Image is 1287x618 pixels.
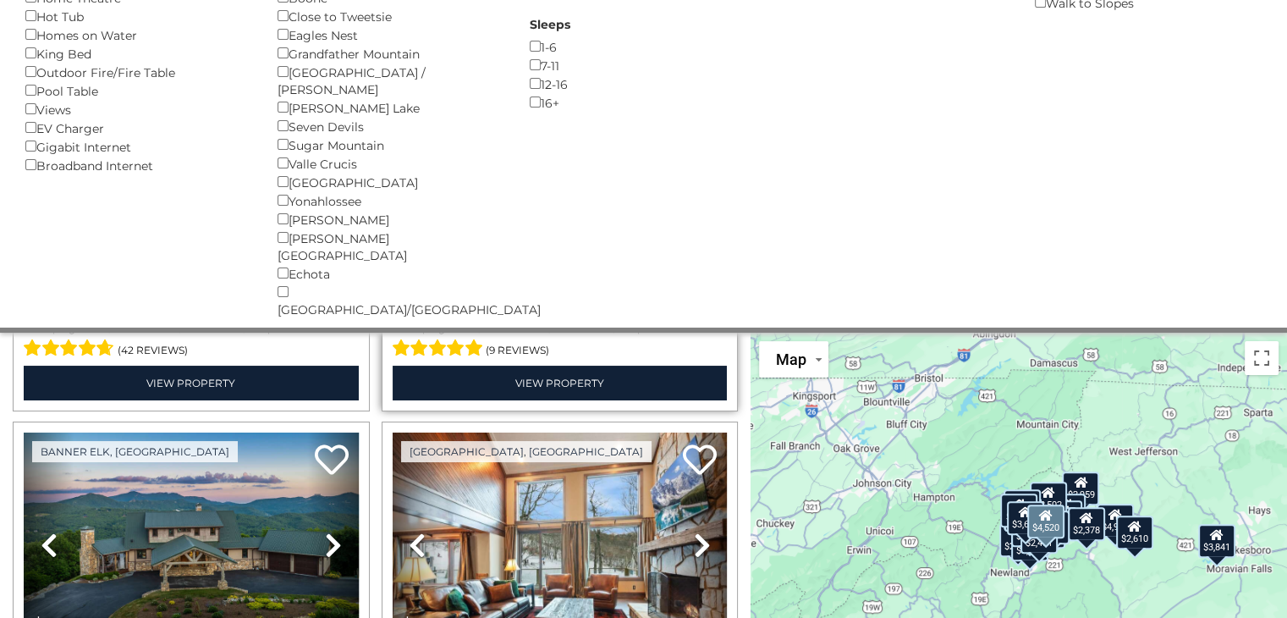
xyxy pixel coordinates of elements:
div: 12-16 [530,74,756,93]
div: King Bed [25,44,252,63]
div: Gigabit Internet [25,137,252,156]
div: $4,520 [1027,505,1064,538]
div: 16+ [530,93,756,112]
div: [GEOGRAPHIC_DATA]/[GEOGRAPHIC_DATA] [278,283,504,318]
div: [PERSON_NAME] Lake [278,98,504,117]
div: Homes on Water [25,25,252,44]
a: View Property [24,366,359,400]
div: $1,854 [1048,494,1086,527]
div: $2,451 [1020,520,1058,554]
span: (42 reviews) [118,339,188,361]
div: [PERSON_NAME][GEOGRAPHIC_DATA] [278,229,504,264]
div: Seven Devils [278,117,504,135]
div: $2,502 [1030,482,1067,516]
div: Valle Crucis [278,154,504,173]
button: Toggle fullscreen view [1245,341,1279,375]
a: Banner Elk, [GEOGRAPHIC_DATA] [32,441,238,462]
div: Sleeping Areas / Bathrooms / Sleeps: [24,321,359,361]
div: Grandfather Mountain [278,44,504,63]
div: Eagles Nest [278,25,504,44]
div: Close to Tweetsie [278,7,504,25]
div: $3,607 [1007,501,1044,535]
span: (9 reviews) [486,339,549,361]
button: Change map style [759,341,828,378]
div: Sleeping Areas / Bathrooms / Sleeps: [393,321,728,361]
div: [GEOGRAPHIC_DATA] [278,173,504,191]
div: Pool Table [25,81,252,100]
div: [PERSON_NAME] [278,210,504,229]
div: $2,151 [1001,494,1038,527]
div: $2,959 [1063,472,1100,505]
div: $2,378 [1068,507,1105,541]
div: Views [25,100,252,119]
div: 7-11 [530,56,756,74]
div: Echota [278,264,504,283]
div: $2,942 [999,523,1037,557]
div: Broadband Internet [25,156,252,174]
a: Add to favorites [315,443,349,479]
div: [GEOGRAPHIC_DATA] / [PERSON_NAME] [278,63,504,98]
div: Sugar Mountain [278,135,504,154]
div: EV Charger [25,119,252,137]
a: View Property [393,366,728,400]
div: $3,841 [1198,524,1235,558]
span: Map [776,350,806,368]
label: Sleeps [530,16,570,33]
div: 1-6 [530,37,756,56]
div: $4,937 [1097,504,1134,538]
div: $2,043 [1004,489,1041,523]
div: Yonahlossee [278,191,504,210]
div: $2,610 [1116,516,1153,549]
div: Hot Tub [25,7,252,25]
a: [GEOGRAPHIC_DATA], [GEOGRAPHIC_DATA] [401,441,652,462]
div: Outdoor Fire/Fire Table [25,63,252,81]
